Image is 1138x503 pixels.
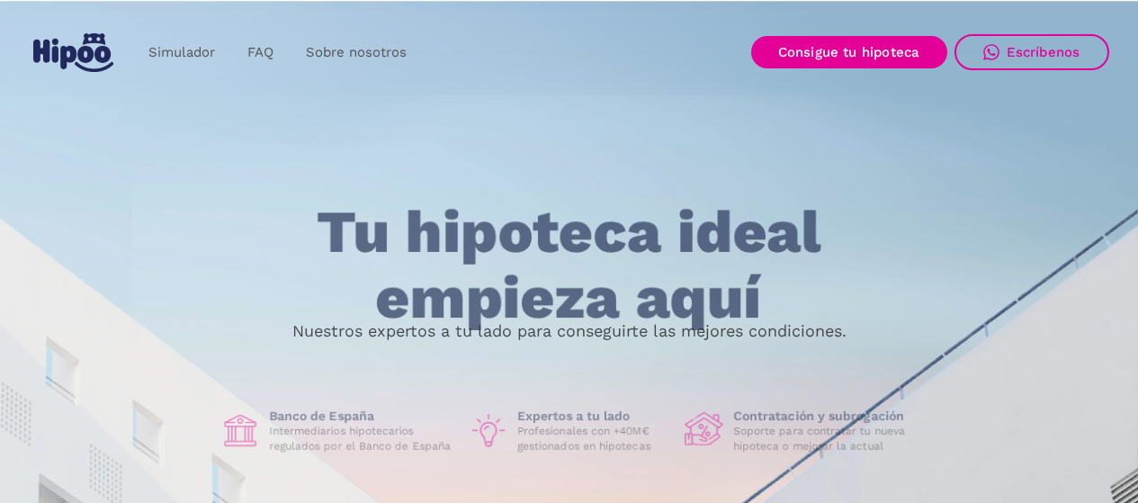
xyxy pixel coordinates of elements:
[231,35,290,70] a: FAQ
[954,34,1109,70] a: Escríbenos
[132,35,231,70] a: Simulador
[269,409,454,425] h1: Banco de España
[733,409,918,425] h1: Contratación y subrogación
[269,425,454,454] p: Intermediarios hipotecarios regulados por el Banco de España
[290,35,423,70] a: Sobre nosotros
[751,36,947,68] a: Consigue tu hipoteca
[30,26,118,79] a: home
[517,409,670,425] h1: Expertos a tu lado
[292,324,847,338] p: Nuestros expertos a tu lado para conseguirte las mejores condiciones.
[1007,44,1080,60] div: Escríbenos
[733,425,918,454] p: Soporte para contratar tu nueva hipoteca o mejorar la actual
[228,200,910,330] h1: Tu hipoteca ideal empieza aquí
[517,425,670,454] p: Profesionales con +40M€ gestionados en hipotecas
